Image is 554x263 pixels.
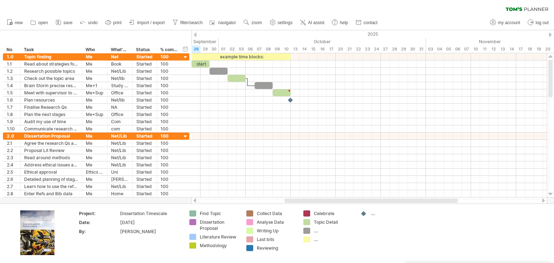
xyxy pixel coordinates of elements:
div: Monday, 10 November 2025 [471,45,480,53]
div: Thursday, 20 November 2025 [543,45,552,53]
div: Me+Sup [86,89,104,96]
div: Ethical approval [24,169,78,175]
div: Plan resources [24,97,78,103]
div: Tuesday, 7 October 2025 [255,45,264,53]
div: No [6,46,16,53]
div: Net/lib [111,75,129,82]
div: 100 [161,68,178,75]
span: save [63,20,72,25]
span: open [38,20,48,25]
div: 100 [161,190,178,197]
div: Started [136,61,153,67]
div: Wednesday, 5 November 2025 [444,45,453,53]
div: Me [86,104,104,111]
div: 100 [161,118,178,125]
div: Ethics Comm [86,169,104,175]
div: Friday, 24 October 2025 [372,45,381,53]
span: help [340,20,348,25]
a: navigator [208,18,238,27]
div: Me [86,53,104,60]
div: Started [136,104,153,111]
div: Research possible topics [24,68,78,75]
a: zoom [242,18,264,27]
div: Me [86,140,104,147]
div: Tuesday, 18 November 2025 [525,45,534,53]
div: 1.6 [7,97,17,103]
div: Me [86,176,104,183]
div: Started [136,183,153,190]
a: undo [78,18,100,27]
div: [PERSON_NAME] [120,228,181,235]
div: Wednesday, 1 October 2025 [219,45,228,53]
div: com [111,125,129,132]
div: 100 [161,89,178,96]
div: 2.4 [7,161,17,168]
div: 100 [161,97,178,103]
div: Com [111,118,129,125]
div: Thursday, 9 October 2025 [273,45,282,53]
div: start [192,61,210,67]
div: What's needed [111,46,128,53]
div: Me [86,154,104,161]
img: ae64b563-e3e0-416d-90a8-e32b171956a1.jpg [20,210,54,255]
div: Enter Refs and Bib data [24,190,78,197]
div: 100 [161,104,178,111]
span: filter/search [180,20,203,25]
div: Read about strategies for finding a topic [24,61,78,67]
div: .... [371,210,410,217]
div: 100 [161,61,178,67]
a: help [330,18,350,27]
div: Topic finding [24,53,78,60]
div: Me [86,161,104,168]
div: Started [136,140,153,147]
div: Brain Storm precise research Qs [24,82,78,89]
a: import / export [127,18,167,27]
div: October 2025 [219,38,426,45]
div: Study Room [111,82,129,89]
div: Status [136,46,153,53]
div: Me [86,68,104,75]
div: Read around methods [24,154,78,161]
div: Started [136,118,153,125]
div: Started [136,82,153,89]
div: 2.3 [7,154,17,161]
div: Me+1 [86,82,104,89]
div: 1.7 [7,104,17,111]
div: Writing Up [257,228,296,234]
div: Tuesday, 21 October 2025 [345,45,354,53]
div: Topic Detail [314,219,353,225]
div: Monday, 29 September 2025 [201,45,210,53]
div: Tuesday, 30 September 2025 [210,45,219,53]
div: Thursday, 6 November 2025 [453,45,462,53]
div: 100 [161,169,178,175]
span: AI assist [308,20,324,25]
div: Started [136,147,153,154]
div: Friday, 17 October 2025 [327,45,336,53]
div: Plan the next stages [24,111,78,118]
div: Thursday, 30 October 2025 [408,45,417,53]
div: Finalise Research Qs [24,104,78,111]
span: print [113,20,122,25]
span: navigator [218,20,236,25]
span: settings [278,20,293,25]
div: Date: [79,219,119,226]
div: .... [314,228,353,234]
div: 1.4 [7,82,17,89]
div: 1.1 [7,61,17,67]
div: Me [86,97,104,103]
span: import / export [137,20,165,25]
div: Monday, 27 October 2025 [381,45,390,53]
div: 2.2 [7,147,17,154]
div: 2.5 [7,169,17,175]
div: .... [314,236,353,242]
div: Me [86,147,104,154]
div: 1.0 [7,53,17,60]
div: NA [111,104,129,111]
div: Me [86,125,104,132]
div: Net/Lib [111,68,129,75]
span: contact [364,20,378,25]
div: Net/Lib [111,161,129,168]
div: Net/lib [111,97,129,103]
div: 2.1 [7,140,17,147]
div: 100 [161,111,178,118]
